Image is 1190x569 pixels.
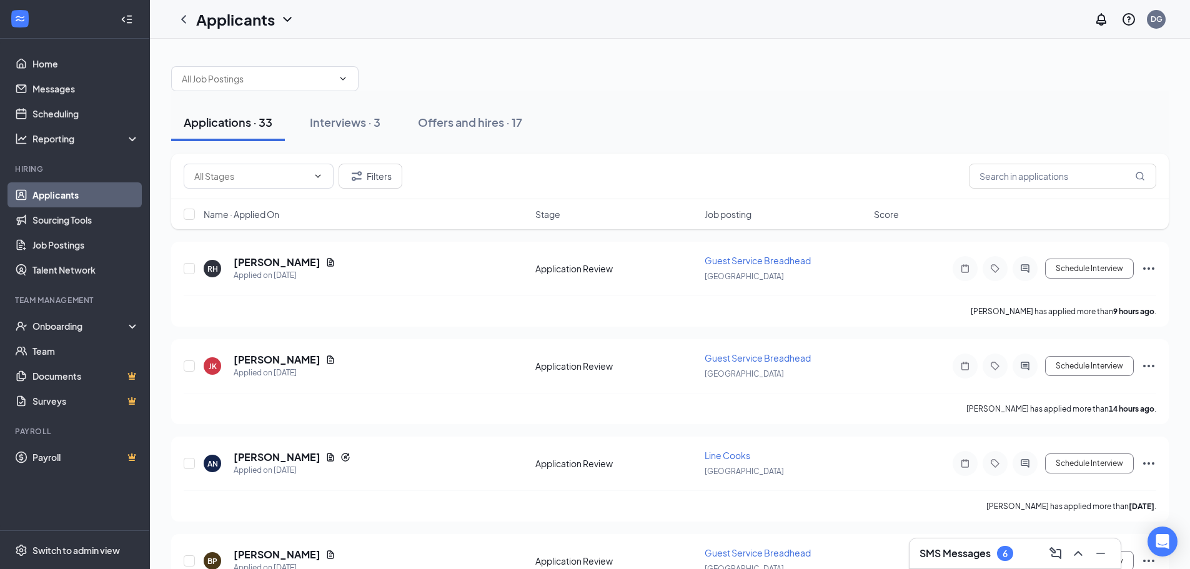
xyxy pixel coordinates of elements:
[1018,264,1033,274] svg: ActiveChat
[15,320,27,332] svg: UserCheck
[1003,548,1008,559] div: 6
[32,320,129,332] div: Onboarding
[234,353,320,367] h5: [PERSON_NAME]
[1141,553,1156,568] svg: Ellipses
[920,547,991,560] h3: SMS Messages
[986,501,1156,512] p: [PERSON_NAME] has applied more than .
[705,352,811,364] span: Guest Service Breadhead
[15,295,137,305] div: Team Management
[535,208,560,220] span: Stage
[1071,546,1086,561] svg: ChevronUp
[1045,356,1134,376] button: Schedule Interview
[32,101,139,126] a: Scheduling
[958,458,973,468] svg: Note
[1148,527,1178,557] div: Open Intercom Messenger
[340,452,350,462] svg: Reapply
[1141,456,1156,471] svg: Ellipses
[705,547,811,558] span: Guest Service Breadhead
[32,339,139,364] a: Team
[32,388,139,413] a: SurveysCrown
[32,132,140,145] div: Reporting
[209,361,217,372] div: JK
[32,257,139,282] a: Talent Network
[32,445,139,470] a: PayrollCrown
[234,548,320,562] h5: [PERSON_NAME]
[184,114,272,130] div: Applications · 33
[1045,453,1134,473] button: Schedule Interview
[325,452,335,462] svg: Document
[705,272,784,281] span: [GEOGRAPHIC_DATA]
[1045,259,1134,279] button: Schedule Interview
[418,114,522,130] div: Offers and hires · 17
[535,262,697,275] div: Application Review
[1093,546,1108,561] svg: Minimize
[32,232,139,257] a: Job Postings
[1121,12,1136,27] svg: QuestionInfo
[1048,546,1063,561] svg: ComposeMessage
[1141,261,1156,276] svg: Ellipses
[705,369,784,379] span: [GEOGRAPHIC_DATA]
[325,355,335,365] svg: Document
[32,182,139,207] a: Applicants
[234,255,320,269] h5: [PERSON_NAME]
[535,555,697,567] div: Application Review
[234,450,320,464] h5: [PERSON_NAME]
[234,367,335,379] div: Applied on [DATE]
[349,169,364,184] svg: Filter
[874,208,899,220] span: Score
[32,544,120,557] div: Switch to admin view
[339,164,402,189] button: Filter Filters
[182,72,333,86] input: All Job Postings
[15,544,27,557] svg: Settings
[1129,502,1154,511] b: [DATE]
[1018,361,1033,371] svg: ActiveChat
[958,361,973,371] svg: Note
[966,403,1156,414] p: [PERSON_NAME] has applied more than .
[207,264,218,274] div: RH
[1068,543,1088,563] button: ChevronUp
[1141,359,1156,374] svg: Ellipses
[234,269,335,282] div: Applied on [DATE]
[32,364,139,388] a: DocumentsCrown
[535,360,697,372] div: Application Review
[15,426,137,437] div: Payroll
[121,13,133,26] svg: Collapse
[176,12,191,27] svg: ChevronLeft
[32,51,139,76] a: Home
[32,76,139,101] a: Messages
[194,169,308,183] input: All Stages
[1109,404,1154,413] b: 14 hours ago
[1094,12,1109,27] svg: Notifications
[325,257,335,267] svg: Document
[280,12,295,27] svg: ChevronDown
[705,255,811,266] span: Guest Service Breadhead
[207,556,217,567] div: BP
[310,114,380,130] div: Interviews · 3
[705,208,751,220] span: Job posting
[988,458,1003,468] svg: Tag
[32,207,139,232] a: Sourcing Tools
[207,458,218,469] div: AN
[971,306,1156,317] p: [PERSON_NAME] has applied more than .
[14,12,26,25] svg: WorkstreamLogo
[969,164,1156,189] input: Search in applications
[15,132,27,145] svg: Analysis
[338,74,348,84] svg: ChevronDown
[325,550,335,560] svg: Document
[1151,14,1163,24] div: DG
[313,171,323,181] svg: ChevronDown
[1018,458,1033,468] svg: ActiveChat
[1135,171,1145,181] svg: MagnifyingGlass
[196,9,275,30] h1: Applicants
[988,264,1003,274] svg: Tag
[958,264,973,274] svg: Note
[705,467,784,476] span: [GEOGRAPHIC_DATA]
[1113,307,1154,316] b: 9 hours ago
[234,464,350,477] div: Applied on [DATE]
[15,164,137,174] div: Hiring
[535,457,697,470] div: Application Review
[1046,543,1066,563] button: ComposeMessage
[204,208,279,220] span: Name · Applied On
[988,361,1003,371] svg: Tag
